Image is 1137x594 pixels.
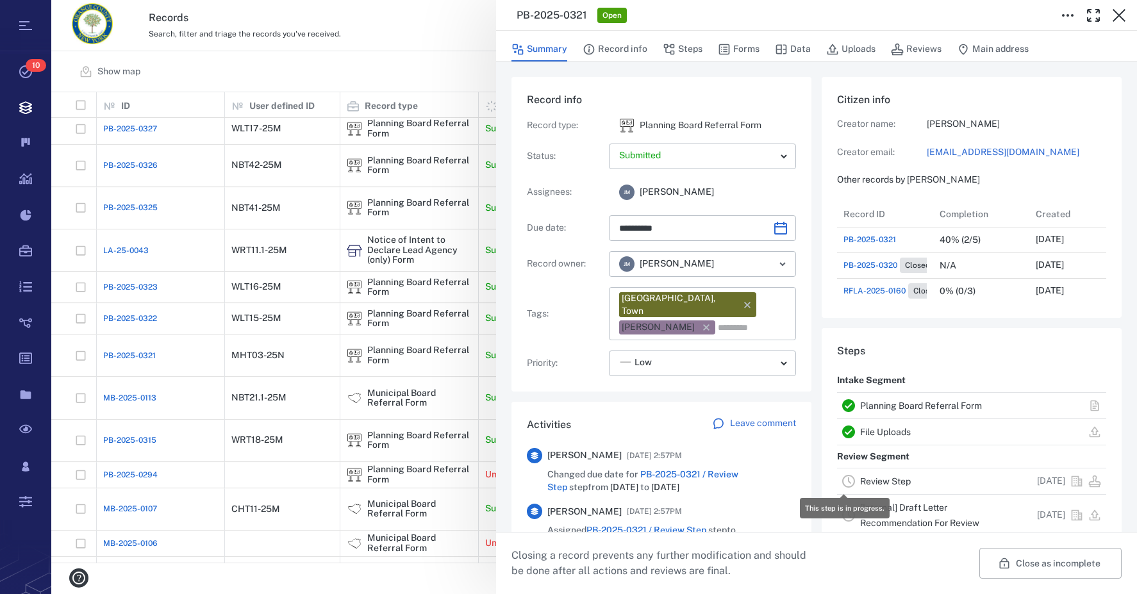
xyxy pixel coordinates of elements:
div: [GEOGRAPHIC_DATA], Town [622,292,736,317]
button: Choose date, selected date is Sep 24, 2025 [768,215,793,241]
p: [DATE] [1037,509,1065,522]
p: Closing a record prevents any further modification and should be done after all actions and revie... [511,548,817,579]
div: Created [1036,196,1070,232]
p: Due date : [527,222,604,235]
p: Leave comment [730,417,796,430]
div: J M [619,256,635,272]
a: [Internal] Draft Letter Recommendation For Review [860,502,979,528]
span: Closed [911,286,941,297]
div: Record ID [837,201,933,227]
a: File Uploads [860,427,911,437]
button: Record info [583,37,647,62]
span: Changed due date for step from to [547,468,796,493]
a: Leave comment [712,417,796,433]
p: Creator email: [837,146,927,159]
span: Help [29,9,55,21]
div: Citizen infoCreator name:[PERSON_NAME]Creator email:[EMAIL_ADDRESS][DOMAIN_NAME]Other records by ... [822,77,1122,328]
div: 40% (2/5) [940,235,981,245]
span: Open [600,10,624,21]
div: Created [1029,201,1125,227]
span: [DATE] 2:57PM [627,448,682,463]
span: 10 [26,59,46,72]
h3: PB-2025-0321 [517,8,587,23]
button: Close [1106,3,1132,28]
img: icon Planning Board Referral Form [619,118,635,133]
div: Record infoRecord type:icon Planning Board Referral FormPlanning Board Referral FormStatus:Assign... [511,77,811,402]
p: Record type : [527,119,604,132]
button: Summary [511,37,567,62]
a: PB-2025-0321 / Review Step [547,469,738,492]
span: Assigned step to [547,524,736,537]
span: [PERSON_NAME] [547,506,622,518]
p: Record owner : [527,258,604,270]
div: This step is in progress. [805,500,884,516]
span: Low [635,356,652,369]
p: Tags : [527,308,604,320]
h6: Citizen info [837,92,1106,108]
p: Intake Segment [837,369,906,392]
span: PB-2025-0320 [843,260,897,271]
p: Submitted [619,149,776,162]
button: Reviews [891,37,942,62]
p: [PERSON_NAME] [927,118,1106,131]
span: [PERSON_NAME] [640,258,714,270]
p: Review Segment [837,445,909,468]
div: Planning Board Referral Form [619,118,635,133]
p: [DATE] [1036,285,1064,297]
button: Close as incomplete [979,548,1122,579]
h6: Steps [837,343,1106,359]
button: Main address [957,37,1029,62]
button: Data [775,37,811,62]
a: Planning Board Referral Form [860,400,982,411]
div: Record ID [843,196,885,232]
span: Closed [902,260,933,271]
a: PB-2025-0321 / Review Step [586,525,706,535]
span: [DATE] [651,482,679,492]
p: Planning Board Referral Form [640,119,761,132]
button: Toggle to Edit Boxes [1055,3,1081,28]
a: [EMAIL_ADDRESS][DOMAIN_NAME] [927,146,1106,159]
button: Forms [718,37,759,62]
div: [PERSON_NAME] [622,321,695,334]
span: [PERSON_NAME] [640,186,714,199]
span: RFLA-2025-0160 [843,285,906,297]
button: Open [774,255,792,273]
p: Priority : [527,357,604,370]
span: [DATE] 2:57PM [627,504,682,519]
p: Status : [527,150,604,163]
p: Assignees : [527,186,604,199]
div: Completion [933,201,1029,227]
div: N/A [940,261,956,270]
h6: Activities [527,417,571,433]
p: Other records by [PERSON_NAME] [837,174,1106,186]
span: [DATE] [610,482,638,492]
button: Uploads [826,37,876,62]
div: 0% (0/3) [940,286,975,296]
p: Creator name: [837,118,927,131]
div: StepsIntake SegmentPlanning Board Referral FormFile UploadsReview SegmentReview Step[DATE][Intern... [822,328,1122,588]
span: [PERSON_NAME] [547,449,622,462]
a: PB-2025-0321 [843,234,896,245]
p: [DATE] [1036,259,1064,272]
a: Review Step [860,476,911,486]
p: [DATE] [1037,475,1065,488]
a: RFLA-2025-0160Closed [843,283,943,299]
div: J M [619,185,635,200]
button: Steps [663,37,702,62]
div: Completion [940,196,988,232]
a: PB-2025-0320Closed [843,258,935,273]
h6: Record info [527,92,796,108]
button: Toggle Fullscreen [1081,3,1106,28]
p: [DATE] [1036,233,1064,246]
